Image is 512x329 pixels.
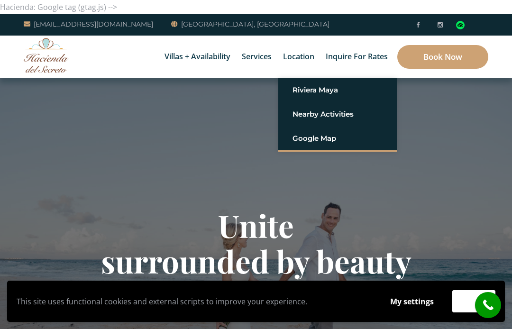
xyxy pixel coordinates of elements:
[456,21,465,29] img: Tripadvisor_logomark.svg
[475,292,501,318] a: call
[237,36,276,78] a: Services
[278,36,319,78] a: Location
[293,130,383,147] a: Google Map
[24,38,69,73] img: Awesome Logo
[321,36,393,78] a: Inquire for Rates
[293,106,383,123] a: Nearby Activities
[171,18,329,30] a: [GEOGRAPHIC_DATA], [GEOGRAPHIC_DATA]
[24,18,153,30] a: [EMAIL_ADDRESS][DOMAIN_NAME]
[381,291,443,312] button: My settings
[293,82,383,99] a: Riviera Maya
[17,294,372,309] p: This site uses functional cookies and external scripts to improve your experience.
[160,36,235,78] a: Villas + Availability
[397,45,488,69] a: Book Now
[452,290,495,312] button: Accept
[456,21,465,29] div: Read traveler reviews on Tripadvisor
[477,294,499,316] i: call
